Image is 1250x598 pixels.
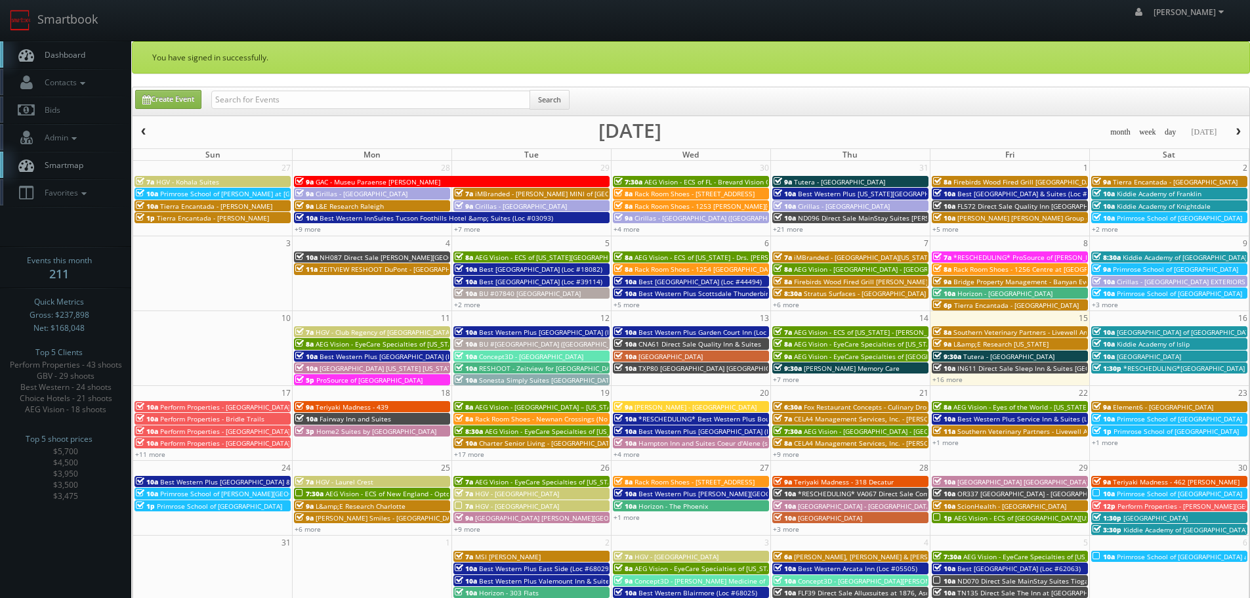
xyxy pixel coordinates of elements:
span: 10a [455,438,477,448]
span: OR337 [GEOGRAPHIC_DATA] - [GEOGRAPHIC_DATA] [957,489,1115,498]
span: 7a [933,253,951,262]
span: 10a [614,352,636,361]
span: 10a [1093,352,1115,361]
span: 7a [136,177,154,186]
span: 9a [295,402,314,412]
span: Bids [38,104,60,116]
span: BU #[GEOGRAPHIC_DATA] ([GEOGRAPHIC_DATA]) [479,339,629,349]
span: 8a [774,339,792,349]
span: ND096 Direct Sale MainStay Suites [PERSON_NAME] [798,213,963,223]
span: [GEOGRAPHIC_DATA] [US_STATE] [US_STATE] [320,364,457,373]
span: 8a [455,402,473,412]
span: 9a [774,352,792,361]
span: Fox Restaurant Concepts - Culinary Dropout [804,402,941,412]
span: 10a [614,502,636,511]
span: L&E Research Raleigh [316,202,384,211]
span: [GEOGRAPHIC_DATA] - [GEOGRAPHIC_DATA] [798,502,932,511]
a: +6 more [295,524,321,534]
a: +11 more [135,450,165,459]
span: 10a [614,277,636,286]
span: 8a [614,477,633,486]
span: Concept3D - [GEOGRAPHIC_DATA] [479,352,583,361]
span: 10a [614,489,636,498]
span: 10a [614,364,636,373]
span: BU #07840 [GEOGRAPHIC_DATA] [479,289,581,298]
a: +17 more [454,450,484,459]
span: Primrose School of [GEOGRAPHIC_DATA] [1117,289,1242,298]
span: AEG Vision - ECS of [US_STATE] - [PERSON_NAME] EyeCare - [GEOGRAPHIC_DATA] ([GEOGRAPHIC_DATA]) [794,328,1115,337]
span: *RESCHEDULING* VA067 Direct Sale Comfort Suites [GEOGRAPHIC_DATA] [798,489,1028,498]
a: +9 more [454,524,480,534]
span: MSI [PERSON_NAME] [475,552,541,561]
a: Create Event [135,90,201,109]
span: Hampton Inn and Suites Coeur d'Alene (second shoot) [638,438,808,448]
button: day [1160,124,1181,140]
span: 10a [295,414,318,423]
span: 9a [1093,265,1111,274]
span: 7a [774,253,792,262]
span: *RESCHEDULING*[GEOGRAPHIC_DATA] [1123,364,1245,373]
a: +4 more [614,224,640,234]
span: 7a [455,552,473,561]
span: 10a [614,289,636,298]
span: Home2 Suites by [GEOGRAPHIC_DATA] [316,427,436,436]
span: Best [GEOGRAPHIC_DATA] (Loc #18082) [479,265,602,274]
span: 9:30a [933,352,961,361]
span: ScionHealth - [GEOGRAPHIC_DATA] [957,502,1066,511]
span: CELA4 Management Services, Inc. - [PERSON_NAME] Genesis [794,438,985,448]
span: 9a [1093,402,1111,412]
span: 7:30a [295,489,323,498]
span: HGV - [GEOGRAPHIC_DATA] [475,502,559,511]
span: HGV - [GEOGRAPHIC_DATA] [635,552,719,561]
span: 10a [774,513,796,523]
span: [GEOGRAPHIC_DATA] [GEOGRAPHIC_DATA] [957,477,1088,486]
span: Primrose School of [GEOGRAPHIC_DATA] [1117,213,1242,223]
span: AEG Vision - EyeCare Specialties of [US_STATE][PERSON_NAME] Eyecare Associates [485,427,745,436]
span: 10a [933,189,955,198]
span: 10a [933,502,955,511]
span: Cirillas - [GEOGRAPHIC_DATA] ([GEOGRAPHIC_DATA]) [635,213,797,223]
span: 10a [933,489,955,498]
span: 10a [455,277,477,286]
span: 10a [1093,414,1115,423]
span: Rack Room Shoes - 1254 [GEOGRAPHIC_DATA] [635,265,778,274]
span: Rack Room Shoes - [STREET_ADDRESS] [635,477,755,486]
span: CNA61 Direct Sale Quality Inn & Suites [638,339,761,349]
a: +5 more [932,224,959,234]
span: 8a [774,438,792,448]
span: 8a [933,328,951,337]
span: Primrose School of [GEOGRAPHIC_DATA] [157,502,282,511]
span: 10a [136,438,158,448]
span: Teriyaki Madness - 439 [316,402,388,412]
span: 7a [455,477,473,486]
span: Best [GEOGRAPHIC_DATA] (Loc #39114) [479,277,602,286]
span: iMBranded - [GEOGRAPHIC_DATA][US_STATE] Toyota [794,253,957,262]
a: +1 more [1092,438,1118,447]
a: +6 more [773,300,799,309]
span: Firebirds Wood Fired Grill [GEOGRAPHIC_DATA] [953,177,1100,186]
span: 1p [1093,427,1112,436]
span: 1:30p [1093,364,1121,373]
span: [GEOGRAPHIC_DATA] [1117,352,1181,361]
span: *RESCHEDULING* Best Western Plus Boulder [GEOGRAPHIC_DATA] (Loc #06179) [638,414,891,423]
span: Teriyaki Madness - 318 Decatur [794,477,894,486]
span: AEG Vision - EyeCare Specialties of [US_STATE] - [PERSON_NAME] Eyecare Associates - [PERSON_NAME] [316,339,640,349]
span: TXP80 [GEOGRAPHIC_DATA] [GEOGRAPHIC_DATA] [638,364,791,373]
span: Cirillas - [GEOGRAPHIC_DATA] [798,202,890,211]
span: Smartmap [38,160,83,171]
span: 6a [774,552,792,561]
span: 10a [136,202,158,211]
span: Sonesta Simply Suites [GEOGRAPHIC_DATA] [479,375,615,385]
span: 7:30a [933,552,961,561]
span: Horizon - [GEOGRAPHIC_DATA] [957,289,1052,298]
span: AEG Vision - ECS of [US_STATE][GEOGRAPHIC_DATA] [475,253,635,262]
span: 10a [295,352,318,361]
span: 9a [1093,477,1111,486]
span: Teriyaki Madness - 462 [PERSON_NAME] [1113,477,1240,486]
span: 7a [774,328,792,337]
span: AEG Vision - ECS of FL - Brevard Vision Care - [PERSON_NAME] [644,177,838,186]
span: Favorites [38,187,90,198]
span: 9a [774,177,792,186]
span: 6p [933,301,952,310]
span: Primrose School of [GEOGRAPHIC_DATA] [1117,489,1242,498]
